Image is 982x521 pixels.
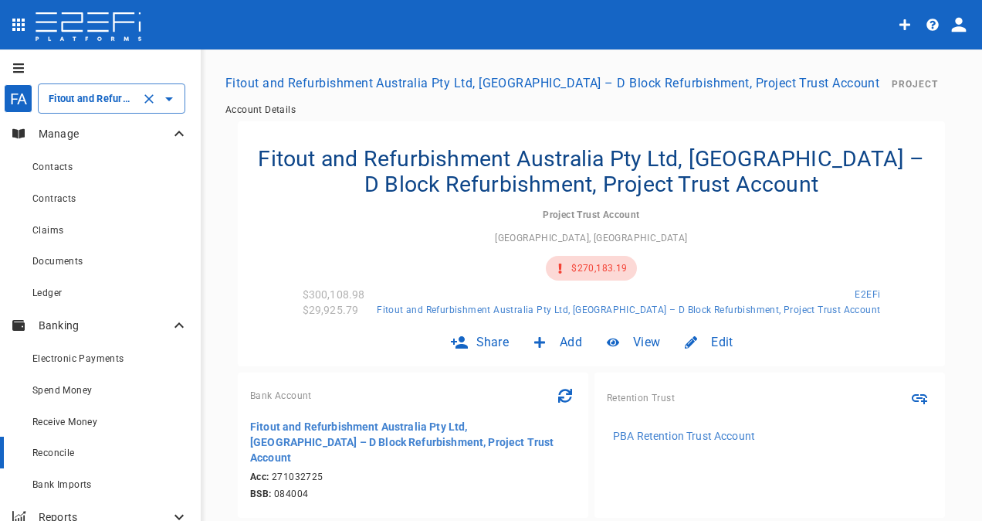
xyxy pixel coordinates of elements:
span: Spend Money [32,385,92,396]
b: BSB: [250,489,272,499]
span: Bank Account [250,390,312,401]
p: Banking [39,318,170,333]
p: $29,925.79 [303,302,359,318]
span: 084004 [250,489,576,499]
span: Bank Imports [32,479,92,490]
span: Project Trust Account [543,209,639,220]
button: Open [158,88,180,110]
button: Link RTA [906,385,933,411]
b: Acc: [250,472,269,482]
span: Claims [32,225,63,236]
span: Project [892,79,938,90]
p: $300,108.98 [303,287,365,302]
span: Add [560,333,582,351]
div: View [594,324,672,360]
span: Documents [32,256,83,267]
nav: breadcrumb [225,104,957,115]
span: Electronic Payments [32,353,124,364]
span: Last refreshed August 10, 2025 11:10 AM [554,385,576,407]
span: 271032725 [250,472,576,482]
span: View [633,333,660,351]
p: Manage [39,126,170,141]
p: Fitout and Refurbishment Australia Pty Ltd, [GEOGRAPHIC_DATA] – D Block Refurbishment, Project Tr... [250,419,576,465]
span: Edit [711,333,733,351]
span: E2EFi [855,289,880,300]
span: Contacts [32,162,73,172]
span: Ledger [32,288,62,298]
button: Fitout and Refurbishment Australia Pty Ltd, [GEOGRAPHIC_DATA] – D Block Refurbishment, Project Tr... [219,68,885,98]
div: Edit [672,324,745,360]
span: $270,183.19 [571,263,627,274]
div: Share [438,324,522,360]
h4: Fitout and Refurbishment Australia Pty Ltd, [GEOGRAPHIC_DATA] – D Block Refurbishment, Project Tr... [250,146,933,197]
a: Account Details [225,104,296,115]
p: PBA Retention Trust Account [613,428,755,444]
input: Fitout and Refurbishment Australia Pty Ltd, Burleigh Heads State School – D Block Refurbishment, ... [45,90,135,107]
span: Contracts [32,193,76,204]
button: Clear [138,88,160,110]
span: Retention Trust [607,393,675,404]
span: Share [476,333,510,351]
div: FA [4,84,32,113]
span: Reconcile [32,448,75,458]
span: [GEOGRAPHIC_DATA], [GEOGRAPHIC_DATA] [495,233,687,243]
span: Receive Money [32,417,97,427]
span: Fitout and Refurbishment Australia Pty Ltd, [GEOGRAPHIC_DATA] – D Block Refurbishment, Project Tr... [377,305,880,315]
div: Add [521,324,594,360]
a: PBA Retention Trust Account [607,424,933,448]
